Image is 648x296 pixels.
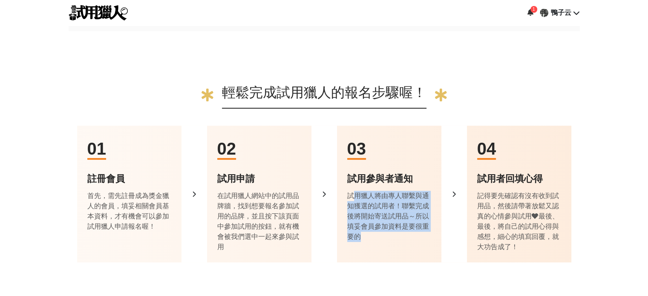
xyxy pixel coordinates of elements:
[347,172,431,186] div: 試用參與者通知
[347,139,366,160] span: 03
[87,139,107,160] span: 01
[533,7,535,11] span: 1
[217,172,301,186] div: 試用申請
[539,8,549,18] div: 鴨
[222,82,426,109] div: 輕鬆完成試用獵人的報名步驟喔！
[87,191,171,232] div: 首先，需先註冊成為獎金獵人的會員，填妥相關會員基本資料，才有機會可以參加試用獵人申請報名喔！
[217,191,301,252] div: 在試用獵人網站中的試用品牌牆，找到想要報名參加試用的品牌，並且按下該頁面中參加試用的按鈕，就有機會被我們選中一起來參與試用
[87,172,171,186] div: 註冊會員
[551,8,571,18] div: 鴨子云
[347,191,431,242] div: 試用獵人將由專人聯繫與通知獲選的試用者！聯繫完成後將開始寄送試用品～所以填妥會員參加資料是要很重要的
[477,191,561,252] div: 記得要先確認有沒有收到試用品，然後請帶著放鬆又認真的心情參與試用❤最後、最後，將自己的試用心得與感想，細心的填寫回覆，就大功告成了！
[217,139,236,160] span: 02
[477,139,496,160] span: 04
[477,172,561,186] div: 試用者回填心得
[69,5,128,20] img: 試用獵人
